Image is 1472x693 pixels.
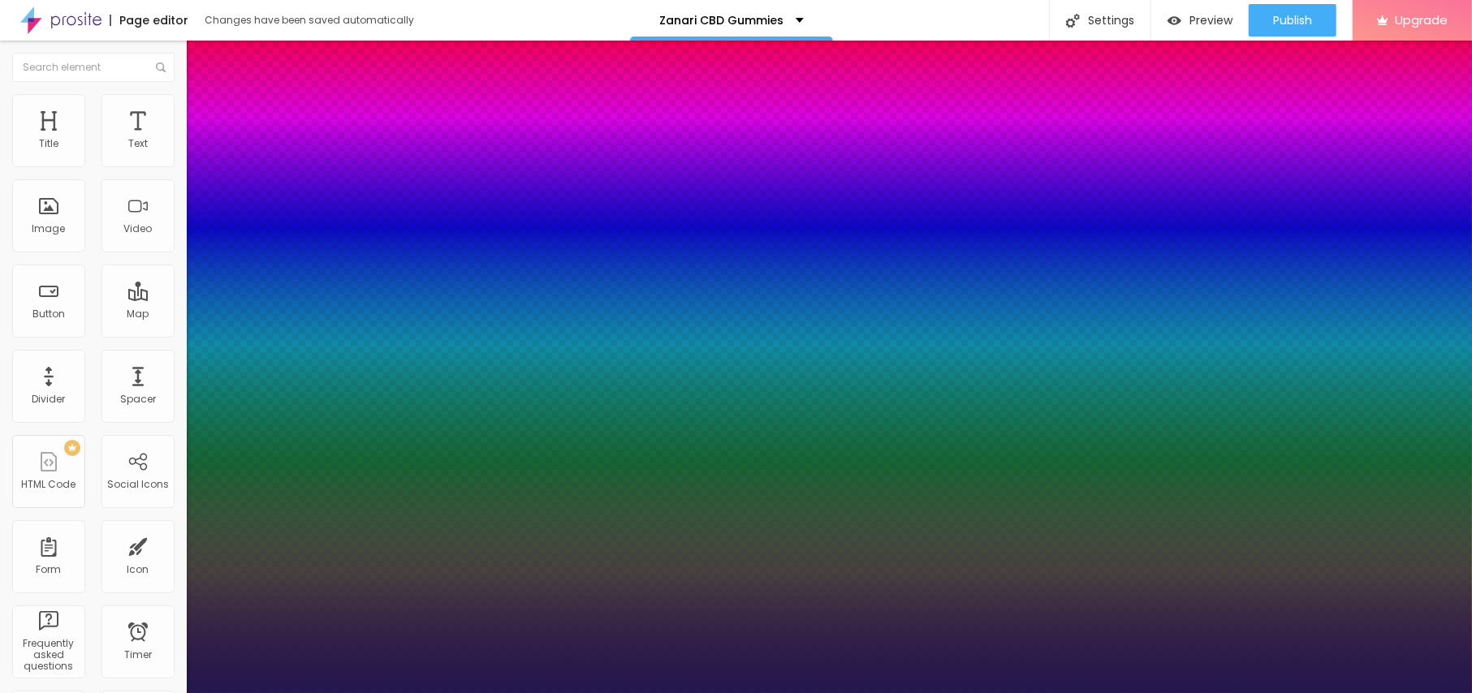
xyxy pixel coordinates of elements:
[22,479,76,490] div: HTML Code
[127,564,149,575] div: Icon
[1168,14,1181,28] img: view-1.svg
[1273,14,1312,27] span: Publish
[37,564,62,575] div: Form
[1066,14,1080,28] img: Icone
[32,308,65,320] div: Button
[32,223,66,235] div: Image
[1395,13,1448,27] span: Upgrade
[205,15,414,25] div: Changes have been saved automatically
[156,62,166,72] img: Icone
[120,394,156,405] div: Spacer
[1151,4,1249,37] button: Preview
[124,223,153,235] div: Video
[128,138,148,149] div: Text
[1249,4,1336,37] button: Publish
[16,638,80,673] div: Frequently asked questions
[127,308,149,320] div: Map
[39,138,58,149] div: Title
[659,15,783,26] p: Zanari CBD Gummies
[12,53,175,82] input: Search element
[32,394,66,405] div: Divider
[1189,14,1232,27] span: Preview
[124,649,152,661] div: Timer
[110,15,188,26] div: Page editor
[107,479,169,490] div: Social Icons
